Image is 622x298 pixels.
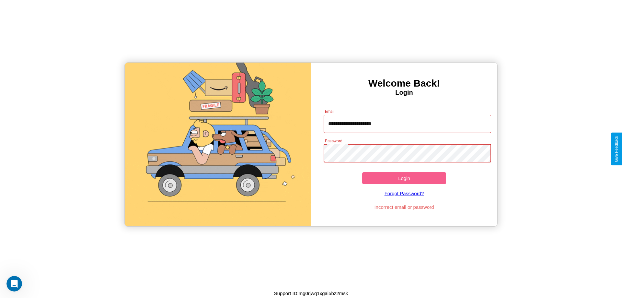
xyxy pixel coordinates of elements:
div: Give Feedback [614,136,619,162]
p: Support ID: mg0rjwq1xgai5bz2msk [274,289,348,298]
a: Forgot Password? [320,184,488,203]
img: gif [125,63,311,226]
label: Password [325,138,342,144]
h4: Login [311,89,497,96]
label: Email [325,109,335,114]
p: Incorrect email or password [320,203,488,211]
iframe: Intercom live chat [6,276,22,292]
button: Login [362,172,446,184]
h3: Welcome Back! [311,78,497,89]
